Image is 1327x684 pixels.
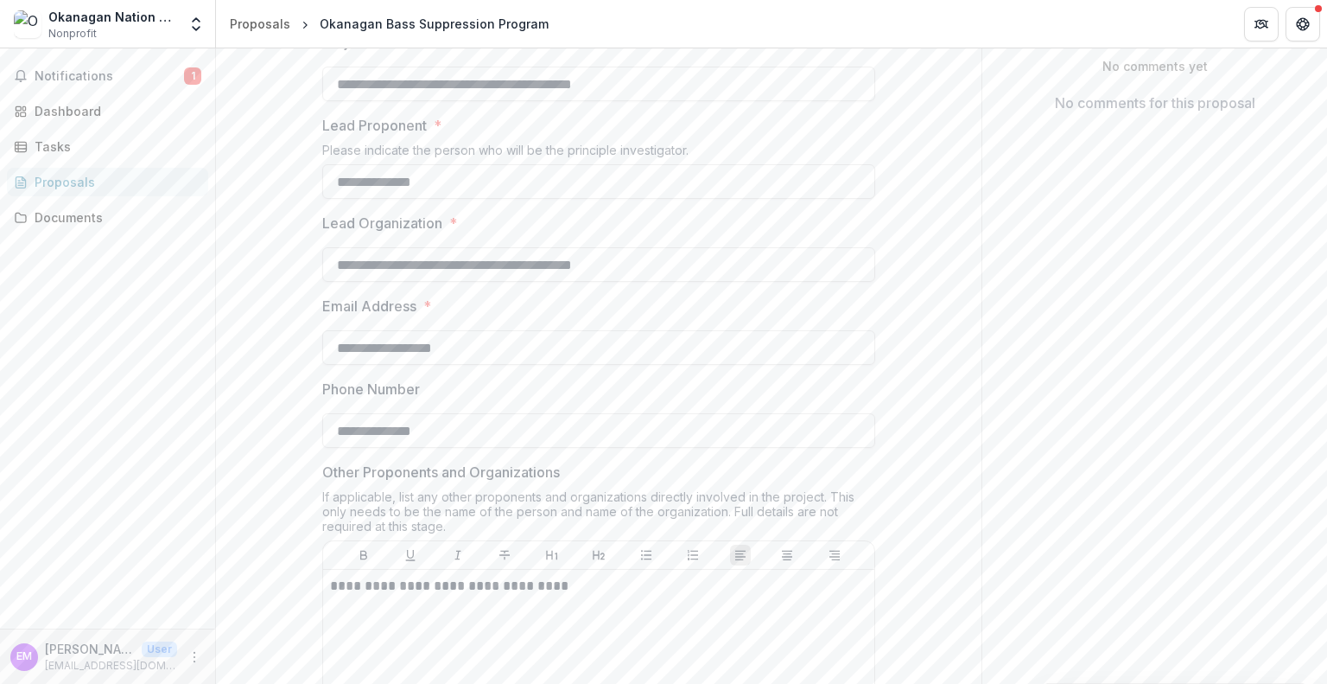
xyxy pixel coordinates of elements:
button: Open entity switcher [184,7,208,42]
a: Tasks [7,132,208,161]
button: Get Help [1286,7,1320,42]
div: Please indicate the person who will be the principle investigator. [322,143,875,164]
p: User [142,642,177,657]
div: Proposals [35,173,194,191]
div: If applicable, list any other proponents and organizations directly involved in the project. This... [322,489,875,540]
button: More [184,647,205,668]
div: Documents [35,208,194,227]
div: Elinor McGrath [16,651,32,662]
p: [EMAIL_ADDRESS][DOMAIN_NAME] [45,658,177,674]
p: Other Proponents and Organizations [322,462,560,483]
a: Dashboard [7,97,208,125]
div: Tasks [35,137,194,156]
p: Lead Organization [322,213,442,233]
button: Heading 2 [588,545,609,566]
p: Phone Number [322,379,420,400]
p: Lead Proponent [322,115,427,136]
button: Italicize [448,545,468,566]
button: Strike [494,545,515,566]
button: Notifications1 [7,62,208,90]
button: Underline [400,545,421,566]
div: Dashboard [35,102,194,120]
div: Proposals [230,15,290,33]
span: 1 [184,67,201,85]
div: Okanagan Bass Suppression Program [320,15,549,33]
img: Okanagan Nation Alliance Fisheries Department [14,10,41,38]
p: Email Address [322,296,416,316]
div: Okanagan Nation Alliance Fisheries Department [48,8,177,26]
button: Align Left [730,545,751,566]
button: Align Center [777,545,797,566]
button: Heading 1 [542,545,562,566]
a: Documents [7,203,208,232]
button: Ordered List [683,545,703,566]
button: Partners [1244,7,1279,42]
a: Proposals [223,11,297,36]
p: [PERSON_NAME] [45,640,135,658]
a: Proposals [7,168,208,196]
p: No comments for this proposal [1055,93,1255,113]
span: Nonprofit [48,26,97,42]
span: Notifications [35,69,184,84]
nav: breadcrumb [223,11,556,36]
button: Bold [353,545,374,566]
p: No comments yet [996,57,1313,75]
button: Bullet List [636,545,657,566]
button: Align Right [824,545,845,566]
